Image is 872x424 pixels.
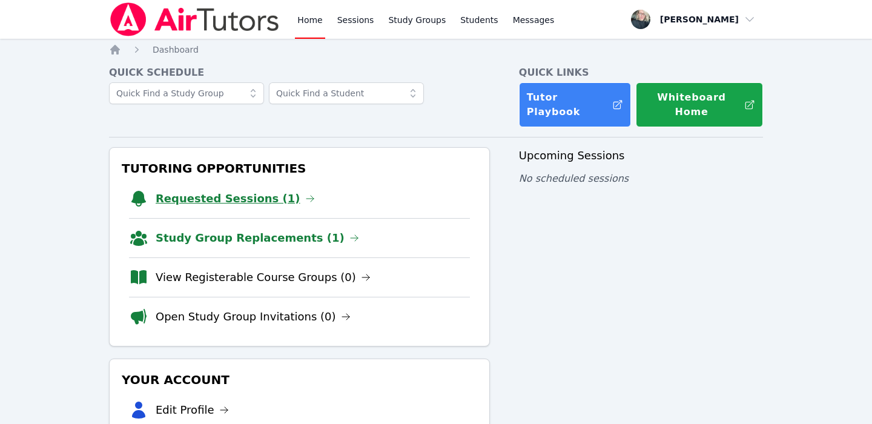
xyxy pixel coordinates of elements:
a: Tutor Playbook [519,82,631,127]
a: Open Study Group Invitations (0) [156,308,351,325]
h4: Quick Links [519,65,763,80]
h3: Tutoring Opportunities [119,157,480,179]
span: Messages [513,14,555,26]
a: Dashboard [153,44,199,56]
nav: Breadcrumb [109,44,763,56]
h4: Quick Schedule [109,65,490,80]
a: Study Group Replacements (1) [156,230,359,247]
input: Quick Find a Study Group [109,82,264,104]
img: Air Tutors [109,2,280,36]
a: View Registerable Course Groups (0) [156,269,371,286]
h3: Your Account [119,369,480,391]
span: No scheduled sessions [519,173,629,184]
a: Edit Profile [156,402,229,419]
a: Requested Sessions (1) [156,190,315,207]
input: Quick Find a Student [269,82,424,104]
span: Dashboard [153,45,199,55]
h3: Upcoming Sessions [519,147,763,164]
button: Whiteboard Home [636,82,763,127]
